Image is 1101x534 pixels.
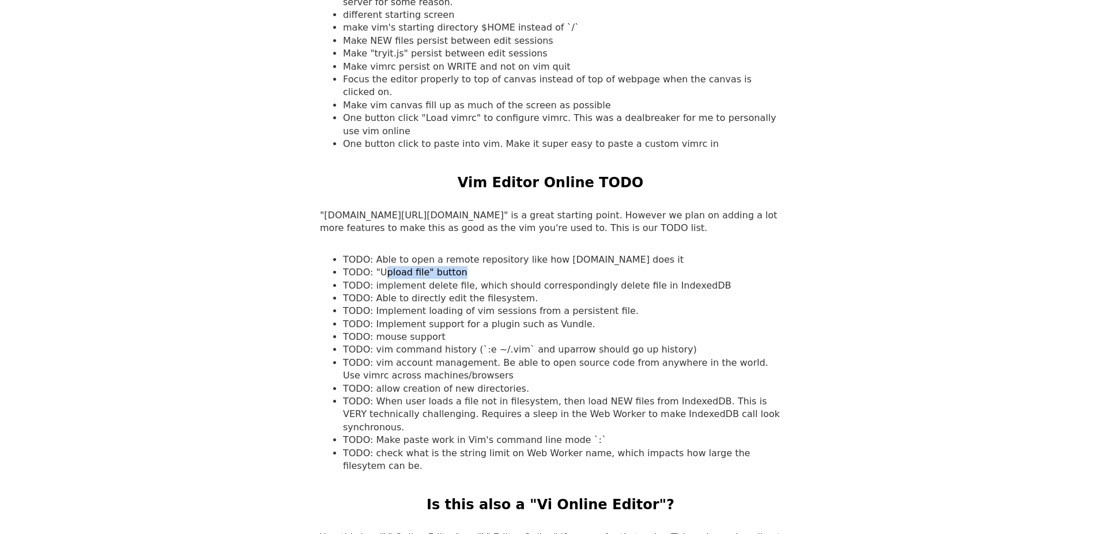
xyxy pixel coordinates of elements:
[343,47,781,60] li: Make "tryit.js" persist between edit sessions
[343,138,781,150] li: One button click to paste into vim. Make it super easy to paste a custom vimrc in
[343,35,781,47] li: Make NEW files persist between edit sessions
[343,382,781,395] li: TODO: allow creation of new directories.
[343,292,781,305] li: TODO: Able to directly edit the filesystem.
[343,395,781,434] li: TODO: When user loads a file not in filesystem, then load NEW files from IndexedDB. This is VERY ...
[343,447,781,473] li: TODO: check what is the string limit on Web Worker name, which impacts how large the filesytem ca...
[458,173,643,193] h2: Vim Editor Online TODO
[427,495,674,515] h2: Is this also a "Vi Online Editor"?
[343,60,781,73] li: Make vimrc persist on WRITE and not on vim quit
[343,434,781,446] li: TODO: Make paste work in Vim's command line mode `:`
[343,266,781,279] li: TODO: "Upload file" button
[343,253,781,266] li: TODO: Able to open a remote repository like how [DOMAIN_NAME] does it
[343,73,781,99] li: Focus the editor properly to top of canvas instead of top of webpage when the canvas is clicked on.
[343,331,781,343] li: TODO: mouse support
[343,318,781,331] li: TODO: Implement support for a plugin such as Vundle.
[343,305,781,317] li: TODO: Implement loading of vim sessions from a persistent file.
[343,9,781,21] li: different starting screen
[343,21,781,34] li: make vim's starting directory $HOME instead of `/`
[320,209,781,235] p: "[DOMAIN_NAME][URL][DOMAIN_NAME]" is a great starting point. However we plan on adding a lot more...
[343,279,781,292] li: TODO: implement delete file, which should correspondingly delete file in IndexedDB
[343,343,781,356] li: TODO: vim command history (`:e ~/.vim` and uparrow should go up history)
[343,99,781,112] li: Make vim canvas fill up as much of the screen as possible
[343,112,781,138] li: One button click "Load vimrc" to configure vimrc. This was a dealbreaker for me to personally use...
[343,357,781,382] li: TODO: vim account management. Be able to open source code from anywhere in the world. Use vimrc a...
